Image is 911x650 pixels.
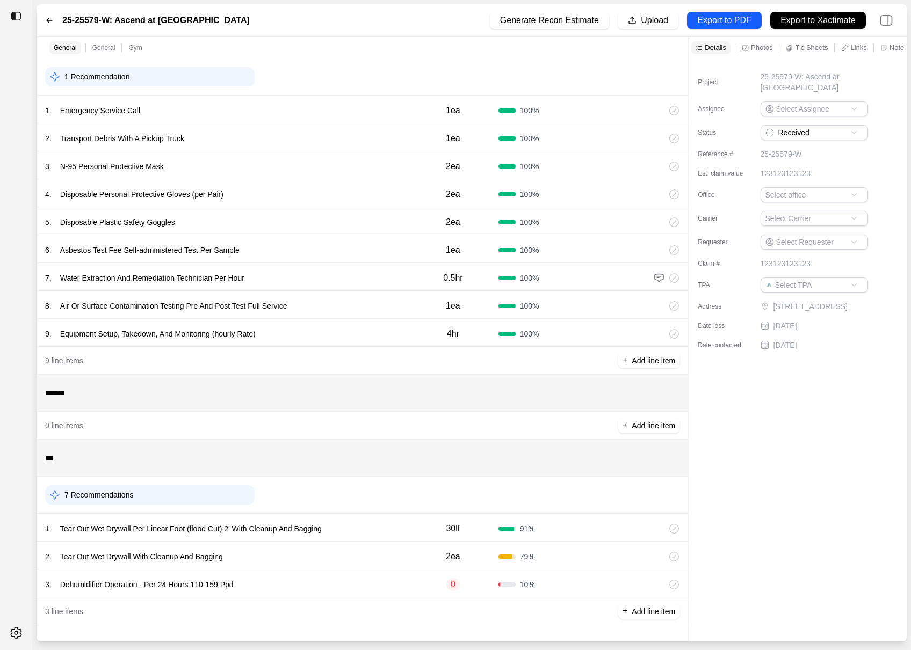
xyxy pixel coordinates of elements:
[446,244,460,257] p: 1ea
[64,71,129,82] p: 1 Recommendation
[520,161,539,172] span: 100 %
[761,258,811,269] p: 123123123123
[446,522,460,535] p: 30lf
[446,550,460,563] p: 2ea
[520,133,539,144] span: 100 %
[45,551,52,562] p: 2 .
[45,328,52,339] p: 9 .
[446,578,460,591] p: 0
[520,328,539,339] span: 100 %
[45,273,52,283] p: 7 .
[623,354,627,367] p: +
[697,14,751,27] p: Export to PDF
[45,245,52,255] p: 6 .
[641,14,668,27] p: Upload
[490,12,609,29] button: Generate Recon Estimate
[698,191,751,199] label: Office
[698,238,751,246] label: Requester
[520,551,535,562] span: 79 %
[45,217,52,228] p: 5 .
[698,169,751,178] label: Est. claim value
[446,132,460,145] p: 1ea
[618,604,679,619] button: +Add line item
[56,326,260,341] p: Equipment Setup, Takedown, And Monitoring (hourly Rate)
[45,161,52,172] p: 3 .
[698,105,751,113] label: Assignee
[632,355,675,366] p: Add line item
[446,300,460,312] p: 1ea
[698,302,751,311] label: Address
[874,9,898,32] img: right-panel.svg
[618,12,678,29] button: Upload
[54,43,77,52] p: General
[446,160,460,173] p: 2ea
[850,43,866,52] p: Links
[11,11,21,21] img: toggle sidebar
[520,217,539,228] span: 100 %
[45,523,52,534] p: 1 .
[698,322,751,330] label: Date loss
[770,12,866,29] button: Export to Xactimate
[632,606,675,617] p: Add line item
[56,131,189,146] p: Transport Debris With A Pickup Truck
[761,168,811,179] p: 123123123123
[45,606,83,617] p: 3 line items
[45,133,52,144] p: 2 .
[56,243,244,258] p: Asbestos Test Fee Self-administered Test Per Sample
[56,159,168,174] p: N-95 Personal Protective Mask
[446,216,460,229] p: 2ea
[632,420,675,431] p: Add line item
[56,549,227,564] p: Tear Out Wet Drywall With Cleanup And Bagging
[45,189,52,200] p: 4 .
[687,12,762,29] button: Export to PDF
[761,149,802,159] p: 25-25579-W
[92,43,115,52] p: General
[45,579,52,590] p: 3 .
[443,272,462,284] p: 0.5hr
[128,43,142,52] p: Gym
[705,43,726,52] p: Details
[447,327,459,340] p: 4hr
[623,419,627,432] p: +
[795,43,828,52] p: Tic Sheets
[773,301,870,312] p: [STREET_ADDRESS]
[520,273,539,283] span: 100 %
[698,78,751,86] label: Project
[446,104,460,117] p: 1ea
[520,245,539,255] span: 100 %
[500,14,599,27] p: Generate Recon Estimate
[698,128,751,137] label: Status
[654,273,664,283] img: comment
[56,298,292,313] p: Air Or Surface Contamination Testing Pre And Post Test Full Service
[45,301,52,311] p: 8 .
[64,490,133,500] p: 7 Recommendations
[618,353,679,368] button: +Add line item
[698,281,751,289] label: TPA
[45,420,83,431] p: 0 line items
[520,105,539,116] span: 100 %
[623,605,627,617] p: +
[45,105,52,116] p: 1 .
[56,187,228,202] p: Disposable Personal Protective Gloves (per Pair)
[698,259,751,268] label: Claim #
[773,320,797,331] p: [DATE]
[520,579,535,590] span: 10 %
[45,355,83,366] p: 9 line items
[56,103,144,118] p: Emergency Service Call
[698,341,751,349] label: Date contacted
[780,14,856,27] p: Export to Xactimate
[56,521,326,536] p: Tear Out Wet Drywall Per Linear Foot (flood Cut) 2' With Cleanup And Bagging
[618,418,679,433] button: +Add line item
[520,523,535,534] span: 91 %
[56,215,179,230] p: Disposable Plastic Safety Goggles
[56,271,249,286] p: Water Extraction And Remediation Technician Per Hour
[698,214,751,223] label: Carrier
[751,43,772,52] p: Photos
[520,189,539,200] span: 100 %
[890,43,908,52] p: Notes
[62,14,250,27] label: 25-25579-W: Ascend at [GEOGRAPHIC_DATA]
[56,577,238,592] p: Dehumidifier Operation - Per 24 Hours 110-159 Ppd
[773,340,797,350] p: [DATE]
[698,150,751,158] label: Reference #
[761,71,886,93] p: 25-25579-W: Ascend at [GEOGRAPHIC_DATA]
